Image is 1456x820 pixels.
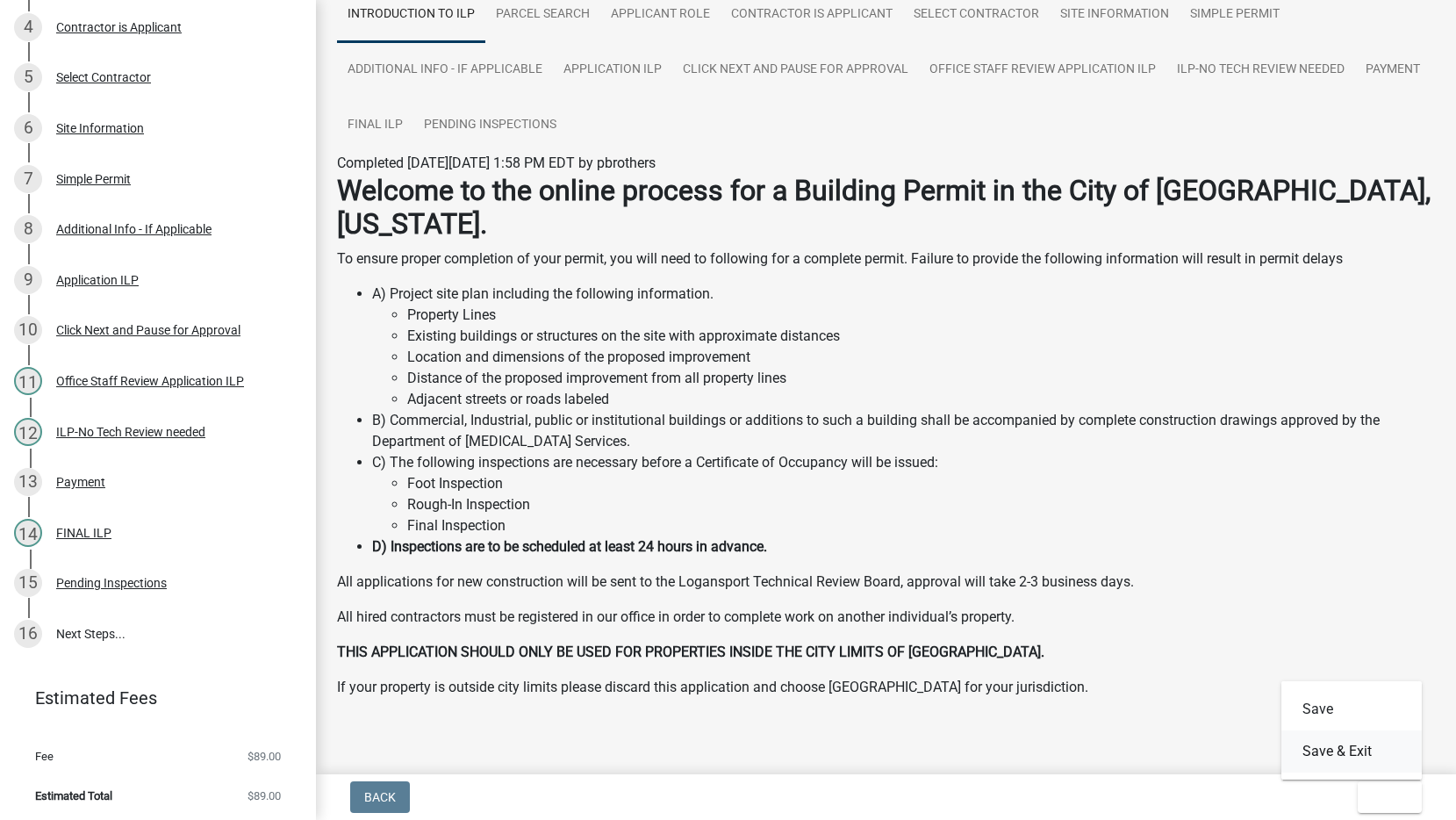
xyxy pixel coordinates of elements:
li: Property Lines [407,305,1435,326]
button: Back [350,781,410,813]
span: Exit [1372,790,1397,804]
span: Estimated Total [35,790,112,802]
button: Save & Exit [1281,730,1422,773]
div: Site Information [56,122,144,134]
p: All hired contractors must be registered in our office in order to complete work on another indiv... [337,607,1435,628]
a: Additional Info - If Applicable [337,42,553,98]
div: 4 [14,13,42,41]
div: Contractor is Applicant [56,21,182,33]
div: 9 [14,266,42,294]
div: 16 [14,620,42,648]
div: Simple Permit [56,173,131,185]
li: Adjacent streets or roads labeled [407,389,1435,410]
div: 15 [14,569,42,597]
div: Office Staff Review Application ILP [56,375,244,387]
li: A) Project site plan including the following information. [372,284,1435,410]
li: Distance of the proposed improvement from all property lines [407,368,1435,389]
a: Payment [1355,42,1431,98]
div: Application ILP [56,274,139,286]
p: All applications for new construction will be sent to the Logansport Technical Review Board, appr... [337,572,1435,593]
div: 13 [14,468,42,496]
li: Existing buildings or structures on the site with approximate distances [407,326,1435,347]
div: 10 [14,316,42,344]
a: Estimated Fees [14,680,288,716]
span: $89.00 [247,751,281,762]
div: 6 [14,114,42,142]
span: $89.00 [247,790,281,802]
div: 12 [14,418,42,446]
li: Location and dimensions of the proposed improvement [407,347,1435,368]
li: C) The following inspections are necessary before a Certificate of Occupancy will be issued: [372,452,1435,536]
a: FINAL ILP [337,97,413,154]
div: ILP-No Tech Review needed [56,426,205,438]
span: Fee [35,751,54,762]
strong: Welcome to the online process for a Building Permit in the City of [GEOGRAPHIC_DATA], [US_STATE]. [337,174,1431,241]
strong: D) Inspections are to be scheduled at least 24 hours in advance. [372,538,767,555]
div: FINAL ILP [56,527,111,539]
p: To ensure proper completion of your permit, you will need to following for a complete permit. Fai... [337,248,1435,270]
span: Back [364,790,396,804]
a: Pending Inspections [413,97,567,154]
div: Pending Inspections [56,577,167,589]
div: 8 [14,215,42,243]
div: Payment [56,476,105,488]
button: Save [1281,688,1422,730]
div: Click Next and Pause for Approval [56,324,240,336]
li: Foot Inspection [407,473,1435,494]
a: Click Next and Pause for Approval [672,42,919,98]
div: 14 [14,519,42,547]
strong: THIS APPLICATION SHOULD ONLY BE USED FOR PROPERTIES INSIDE THE CITY LIMITS OF [GEOGRAPHIC_DATA]. [337,644,1044,660]
div: 11 [14,367,42,395]
span: Completed [DATE][DATE] 1:58 PM EDT by pbrothers [337,155,656,171]
a: ILP-No Tech Review needed [1166,42,1355,98]
div: 7 [14,165,42,193]
p: If your property is outside city limits please discard this application and choose [GEOGRAPHIC_DA... [337,677,1435,698]
div: Select Contractor [56,71,151,83]
li: Final Inspection [407,515,1435,536]
div: Exit [1281,681,1422,780]
li: Rough-In Inspection [407,494,1435,515]
a: Office Staff Review Application ILP [919,42,1166,98]
li: B) Commercial, Industrial, public or institutional buildings or additions to such a building shal... [372,410,1435,452]
div: Additional Info - If Applicable [56,223,212,235]
a: Application ILP [553,42,672,98]
button: Exit [1358,781,1422,813]
div: 5 [14,63,42,91]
